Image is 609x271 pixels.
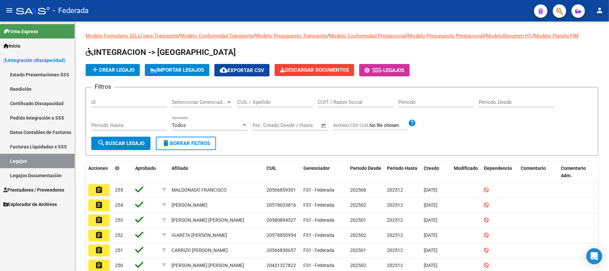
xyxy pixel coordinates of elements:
span: [DATE] [424,263,437,268]
span: CUIL [267,165,277,171]
span: ID [115,165,119,171]
input: Fecha fin [286,122,318,128]
span: Afiliado [172,165,188,171]
span: 20578850954 [267,232,296,238]
span: FS1 - Federada [303,248,334,253]
span: 202502 [350,263,366,268]
span: 202512 [387,202,403,208]
span: IMPORTAR LEGAJOS [150,67,204,73]
span: [DATE] [424,202,437,208]
span: [DATE] [424,232,437,238]
span: Comentario [521,165,546,171]
span: FS1 - Federada [303,202,334,208]
div: Open Intercom Messenger [586,248,602,264]
span: 254 [115,202,123,208]
a: Modelo Presupuesto Transporte [255,33,327,39]
mat-icon: assignment [95,201,103,209]
datatable-header-cell: Acciones [86,161,112,183]
a: Modelo Formulario DDJJ para Transporte [86,33,178,39]
span: FS1 - Federada [303,263,334,268]
button: Borrar Filtros [156,137,216,150]
datatable-header-cell: Gerenciador [301,161,347,183]
input: Archivo CSV CUIL [370,123,408,129]
datatable-header-cell: Comentario Adm. [558,161,598,183]
div: [PERSON_NAME] [PERSON_NAME] [172,262,244,269]
span: 202512 [387,263,403,268]
span: 251 [115,248,123,253]
datatable-header-cell: Dependencia [481,161,518,183]
mat-icon: cloud_download [220,66,228,74]
span: Legajos [383,67,404,73]
span: 202512 [387,248,403,253]
span: 20566850657 [267,248,296,253]
datatable-header-cell: Periodo Desde [347,161,384,183]
span: 20578033816 [267,202,296,208]
mat-icon: assignment [95,261,103,269]
span: 202502 [350,202,366,208]
datatable-header-cell: Modificado [451,161,481,183]
h3: Filtros [91,82,114,91]
span: 255 [115,187,123,193]
span: Prestadores / Proveedores [3,186,64,194]
span: Firma Express [3,28,38,35]
span: - Federada [53,3,89,18]
span: 20580894527 [267,217,296,223]
datatable-header-cell: Creado [421,161,451,183]
span: Integración (discapacidad) [3,57,65,64]
span: [DATE] [424,187,437,193]
span: [DATE] [424,248,437,253]
span: Seleccionar Gerenciador [172,99,226,105]
span: Inicio [3,42,20,50]
div: CARRIZO [PERSON_NAME] [172,247,228,254]
span: Acciones [88,165,108,171]
span: 202501 [350,217,366,223]
span: Aprobado [135,165,156,171]
span: Dependencia [484,165,512,171]
mat-icon: assignment [95,231,103,239]
button: Exportar CSV [214,64,270,76]
mat-icon: menu [5,6,13,14]
span: Exportar CSV [220,67,264,73]
mat-icon: assignment [95,186,103,194]
button: Open calendar [320,122,328,130]
span: FS1 - Federada [303,232,334,238]
span: Modificado [454,165,478,171]
mat-icon: search [97,139,105,147]
span: 250 [115,263,123,268]
mat-icon: person [596,6,604,14]
span: Todos [172,122,186,128]
a: ModeloResumen HC [486,33,532,39]
button: -Legajos [359,64,410,76]
button: IMPORTAR LEGAJOS [145,64,209,76]
div: [PERSON_NAME] [172,201,207,209]
button: Descargar Documentos [275,64,354,76]
span: 252 [115,232,123,238]
span: [DATE] [424,217,437,223]
span: Explorador de Archivos [3,201,57,208]
span: FS1 - Federada [303,187,334,193]
datatable-header-cell: Periodo Hasta [384,161,421,183]
button: Crear Legajo [86,64,140,76]
span: Crear Legajo [91,67,134,73]
datatable-header-cell: CUIL [264,161,301,183]
span: 253 [115,217,123,223]
span: Descargar Documentos [280,67,349,73]
input: Fecha inicio [252,122,280,128]
span: INTEGRACION -> [GEOGRAPHIC_DATA] [86,48,236,57]
span: 20431327822 [267,263,296,268]
button: Buscar Legajo [91,137,150,150]
datatable-header-cell: ID [112,161,132,183]
span: 202501 [350,248,366,253]
mat-icon: delete [162,139,170,147]
datatable-header-cell: Comentario [518,161,558,183]
span: Creado [424,165,439,171]
mat-icon: assignment [95,246,103,254]
mat-icon: add [91,66,99,74]
div: MALDONADO FRANCISCO [172,186,227,194]
span: Gerenciador [303,165,330,171]
span: 202502 [350,232,366,238]
span: - [365,67,383,73]
mat-icon: assignment [95,216,103,224]
a: Modelo Presupuesto Prestacional [408,33,484,39]
span: Comentario Adm. [561,165,586,179]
